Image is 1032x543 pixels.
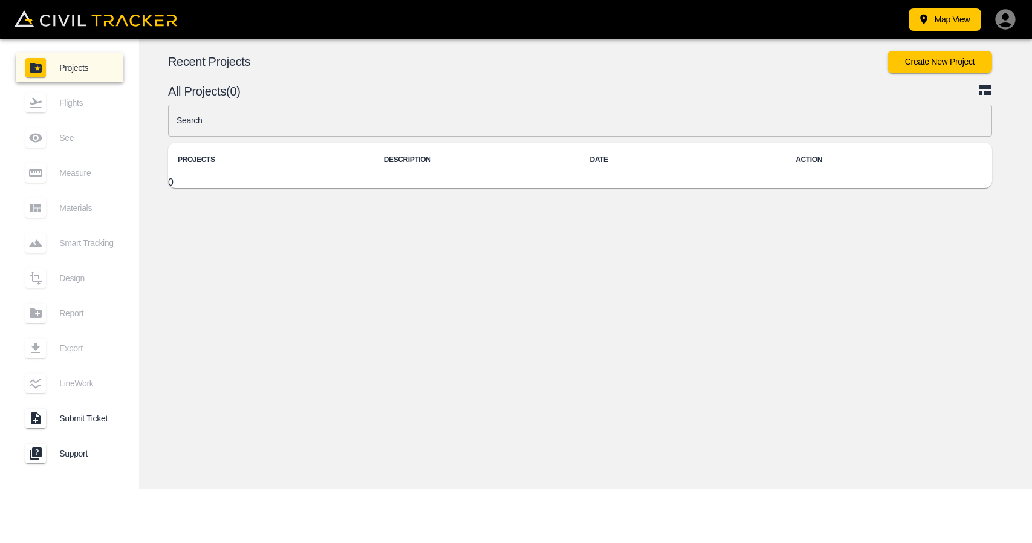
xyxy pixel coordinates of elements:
[168,143,374,177] th: PROJECTS
[59,63,114,73] span: Projects
[580,143,787,177] th: DATE
[374,143,580,177] th: DESCRIPTION
[168,86,978,96] p: All Projects(0)
[168,143,992,188] table: project-list-table
[168,177,992,189] tbody: 0
[59,414,114,423] span: Submit Ticket
[59,449,114,458] span: Support
[168,57,888,67] p: Recent Projects
[16,439,123,468] a: Support
[786,143,992,177] th: ACTION
[16,53,123,82] a: Projects
[888,51,992,73] button: Create New Project
[15,10,177,27] img: Civil Tracker
[16,404,123,433] a: Submit Ticket
[909,8,981,31] button: Map View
